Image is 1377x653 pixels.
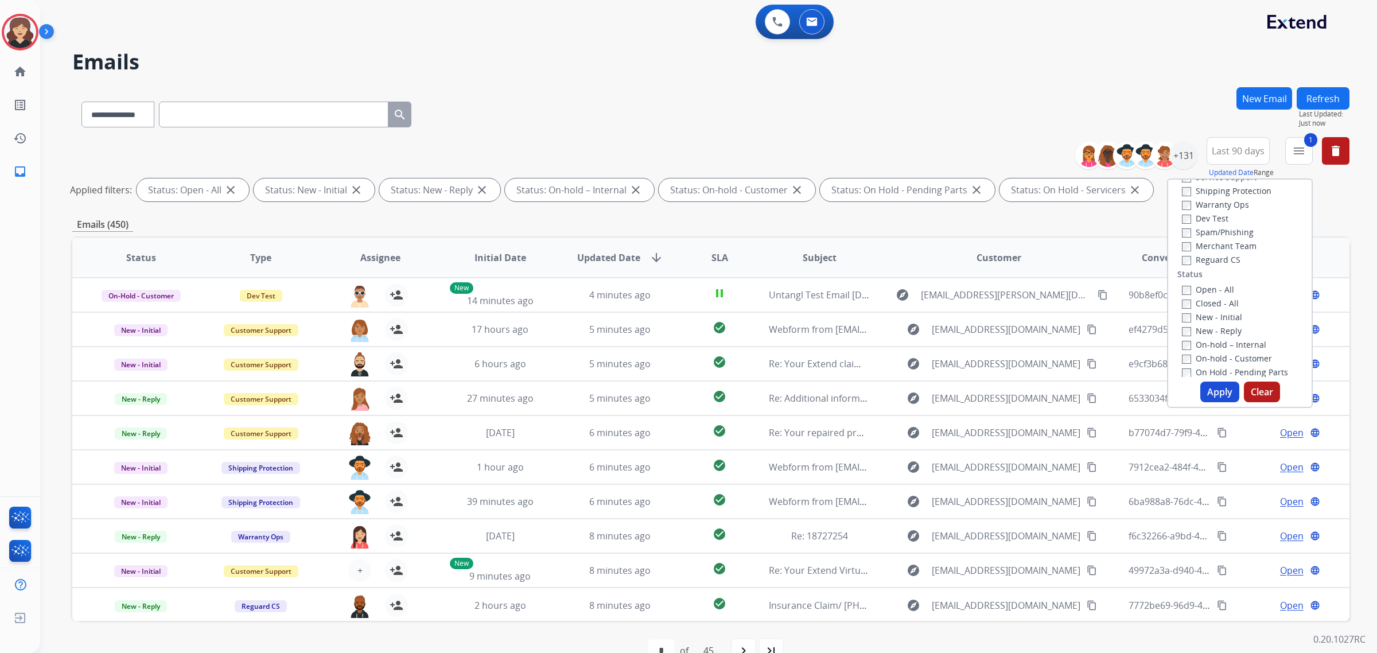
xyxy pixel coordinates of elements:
mat-icon: content_copy [1087,496,1097,507]
span: Status [126,251,156,265]
mat-icon: check_circle [713,458,726,472]
mat-icon: content_copy [1087,359,1097,369]
span: New - Reply [115,531,167,543]
mat-icon: explore [907,563,920,577]
mat-icon: close [629,183,643,197]
span: [EMAIL_ADDRESS][DOMAIN_NAME] [932,322,1080,336]
span: Last Updated: [1299,110,1349,119]
span: Customer [977,251,1021,265]
input: Warranty Ops [1182,201,1191,210]
mat-icon: person_add [390,426,403,440]
div: Status: On-hold – Internal [505,178,654,201]
span: Shipping Protection [221,496,300,508]
span: On-Hold - Customer [102,290,181,302]
button: Last 90 days [1207,137,1270,165]
span: [EMAIL_ADDRESS][DOMAIN_NAME] [932,563,1080,577]
div: +131 [1170,142,1197,169]
label: Merchant Team [1182,240,1257,251]
mat-icon: person_add [390,563,403,577]
mat-icon: content_copy [1087,427,1097,438]
mat-icon: language [1310,393,1320,403]
span: 1 hour ago [477,461,524,473]
span: Open [1280,598,1304,612]
mat-icon: language [1310,290,1320,300]
span: Webform from [EMAIL_ADDRESS][DOMAIN_NAME] on [DATE] [769,495,1029,508]
span: 39 minutes ago [467,495,534,508]
div: Status: Open - All [137,178,249,201]
label: Reguard CS [1182,254,1240,265]
input: Closed - All [1182,300,1191,309]
mat-icon: check_circle [713,493,726,507]
span: [EMAIL_ADDRESS][DOMAIN_NAME] [932,460,1080,474]
label: Spam/Phishing [1182,227,1254,238]
p: Applied filters: [70,183,132,197]
mat-icon: explore [907,460,920,474]
span: 6 hours ago [474,357,526,370]
span: Re: 18727254 [791,530,848,542]
mat-icon: person_add [390,357,403,371]
mat-icon: person_add [390,598,403,612]
span: 2 hours ago [474,599,526,612]
span: New - Initial [114,359,168,371]
mat-icon: close [790,183,804,197]
img: agent-avatar [348,490,371,514]
mat-icon: check_circle [713,597,726,611]
button: + [348,559,371,582]
mat-icon: check_circle [713,355,726,369]
label: New - Reply [1182,325,1242,336]
input: Spam/Phishing [1182,228,1191,238]
span: [EMAIL_ADDRESS][DOMAIN_NAME] [932,391,1080,405]
span: 5 minutes ago [589,323,651,336]
img: agent-avatar [348,421,371,445]
div: Status: New - Reply [379,178,500,201]
span: f6c32266-a9bd-40b7-b1a7-2880391d0a40 [1129,530,1305,542]
span: Open [1280,563,1304,577]
mat-icon: content_copy [1087,324,1097,335]
span: Range [1209,168,1274,177]
label: New - Initial [1182,312,1242,322]
span: Customer Support [224,393,298,405]
span: Type [250,251,271,265]
span: Reguard CS [235,600,287,612]
input: New - Initial [1182,313,1191,322]
label: Closed - All [1182,298,1239,309]
mat-icon: explore [907,495,920,508]
div: Status: On-hold - Customer [659,178,815,201]
mat-icon: delete [1329,144,1343,158]
mat-icon: pause [713,286,726,300]
mat-icon: language [1310,531,1320,541]
input: New - Reply [1182,327,1191,336]
span: Webform from [EMAIL_ADDRESS][DOMAIN_NAME] on [DATE] [769,323,1029,336]
mat-icon: check_circle [713,424,726,438]
span: Open [1280,426,1304,440]
span: 17 hours ago [472,323,528,336]
input: On-hold - Customer [1182,355,1191,364]
button: Updated Date [1209,168,1254,177]
input: Merchant Team [1182,242,1191,251]
span: 8 minutes ago [589,564,651,577]
img: agent-avatar [348,524,371,549]
span: 14 minutes ago [467,294,534,307]
img: agent-avatar [348,387,371,411]
span: 5 minutes ago [589,357,651,370]
input: Open - All [1182,286,1191,295]
label: Status [1177,269,1203,280]
mat-icon: explore [907,529,920,543]
mat-icon: language [1310,324,1320,335]
img: agent-avatar [348,352,371,376]
span: 6533034f-90c7-4c89-bf52-20b5d8b00c25 [1129,392,1301,405]
mat-icon: check_circle [713,321,726,335]
span: 27 minutes ago [467,392,534,405]
mat-icon: content_copy [1087,393,1097,403]
button: Clear [1244,382,1280,402]
button: Refresh [1297,87,1349,110]
mat-icon: person_add [390,288,403,302]
mat-icon: content_copy [1217,427,1227,438]
mat-icon: content_copy [1087,531,1097,541]
mat-icon: check_circle [713,527,726,541]
span: 7772be69-96d9-4726-812b-da8cd466f5f2 [1129,599,1303,612]
span: New - Initial [114,565,168,577]
mat-icon: check_circle [713,562,726,576]
mat-icon: search [393,108,407,122]
mat-icon: content_copy [1087,565,1097,576]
